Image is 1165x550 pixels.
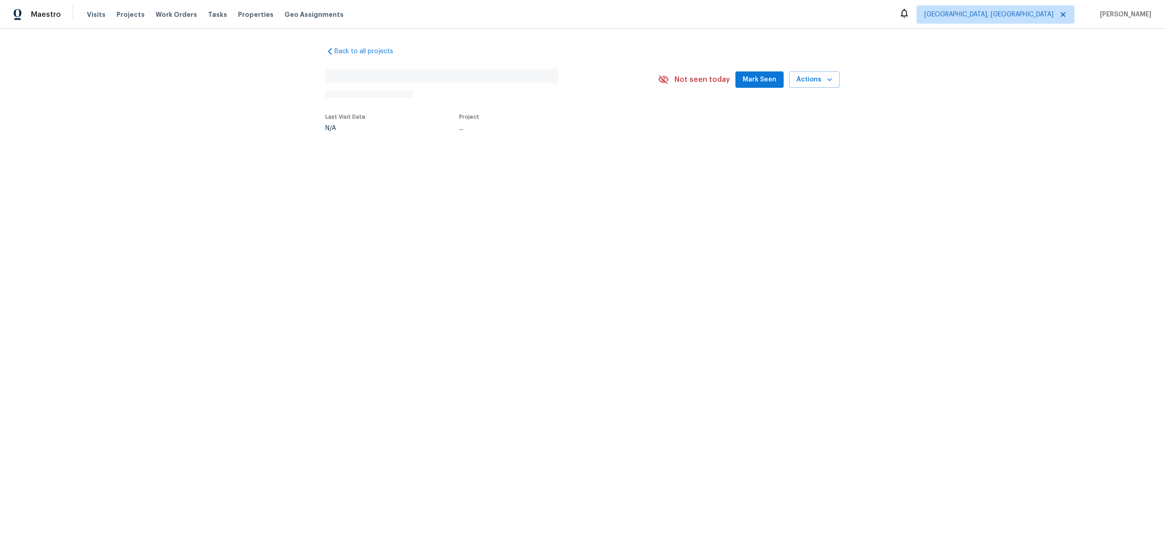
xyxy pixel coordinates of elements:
[208,11,227,18] span: Tasks
[325,114,365,120] span: Last Visit Date
[116,10,145,19] span: Projects
[156,10,197,19] span: Work Orders
[924,10,1054,19] span: [GEOGRAPHIC_DATA], [GEOGRAPHIC_DATA]
[674,75,730,84] span: Not seen today
[743,74,776,86] span: Mark Seen
[31,10,61,19] span: Maestro
[325,125,365,131] div: N/A
[325,47,413,56] a: Back to all projects
[459,125,634,131] div: ...
[238,10,274,19] span: Properties
[796,74,832,86] span: Actions
[87,10,106,19] span: Visits
[735,71,784,88] button: Mark Seen
[459,114,479,120] span: Project
[1096,10,1151,19] span: [PERSON_NAME]
[789,71,840,88] button: Actions
[284,10,344,19] span: Geo Assignments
